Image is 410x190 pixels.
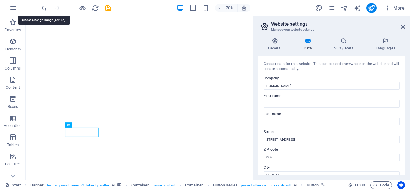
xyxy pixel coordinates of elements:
button: Code [370,181,392,189]
p: Favorites [4,27,21,33]
div: Contact data for this website. This can be used everywhere on the website and will update automat... [264,61,400,72]
span: . banner .preset-banner-v3-default .parallax [46,181,109,189]
label: Street [264,128,400,136]
h3: Manage your website settings [271,27,392,33]
button: save [104,4,112,12]
button: text_generator [354,4,361,12]
p: Columns [5,66,21,71]
button: design [315,4,323,12]
span: Click to select. Double-click to edit [213,181,238,189]
button: reload [91,4,99,12]
span: Code [373,181,389,189]
h4: Languages [366,38,405,51]
h4: General [258,38,294,51]
i: On resize automatically adjust zoom level to fit chosen device. [241,5,247,11]
p: Content [6,85,20,90]
h4: Data [294,38,324,51]
span: . preset-button-columns-v2-default [240,181,291,189]
h6: Session time [348,181,365,189]
span: More [384,5,405,11]
p: Elements [5,47,21,52]
p: Accordion [4,123,22,128]
i: This element is a customizable preset [294,183,297,187]
i: AI Writer [354,4,361,12]
h2: Website settings [271,21,405,27]
i: Design (Ctrl+Alt+Y) [315,4,323,12]
button: More [382,3,407,13]
button: Click here to leave preview mode and continue editing [78,4,86,12]
span: 00 00 [355,181,365,189]
p: Tables [7,142,19,148]
span: Click to select. Double-click to edit [131,181,149,189]
i: Pages (Ctrl+Alt+S) [328,4,335,12]
h6: 70% [225,4,235,12]
label: ZIP code [264,146,400,154]
button: undo [40,4,48,12]
button: pages [328,4,336,12]
label: Company [264,74,400,82]
span: Click to select. Double-click to edit [307,181,319,189]
i: This element is linked [321,183,325,187]
p: Boxes [8,104,18,109]
label: First name [264,92,400,100]
span: Container [185,181,203,189]
h4: SEO / Meta [324,38,366,51]
a: Click to cancel selection. Double-click to open Pages [5,181,21,189]
button: publish [366,3,377,13]
button: 70% [215,4,238,12]
i: This element is a customizable preset [112,183,115,187]
button: Usercentrics [397,181,405,189]
i: This element contains a background [117,183,121,187]
p: Features [5,162,20,167]
span: . banner-content [152,181,175,189]
nav: breadcrumb [30,181,325,189]
span: : [359,183,360,187]
button: navigator [341,4,348,12]
span: Click to select. Double-click to edit [30,181,44,189]
label: City [264,164,400,171]
label: Last name [264,110,400,118]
